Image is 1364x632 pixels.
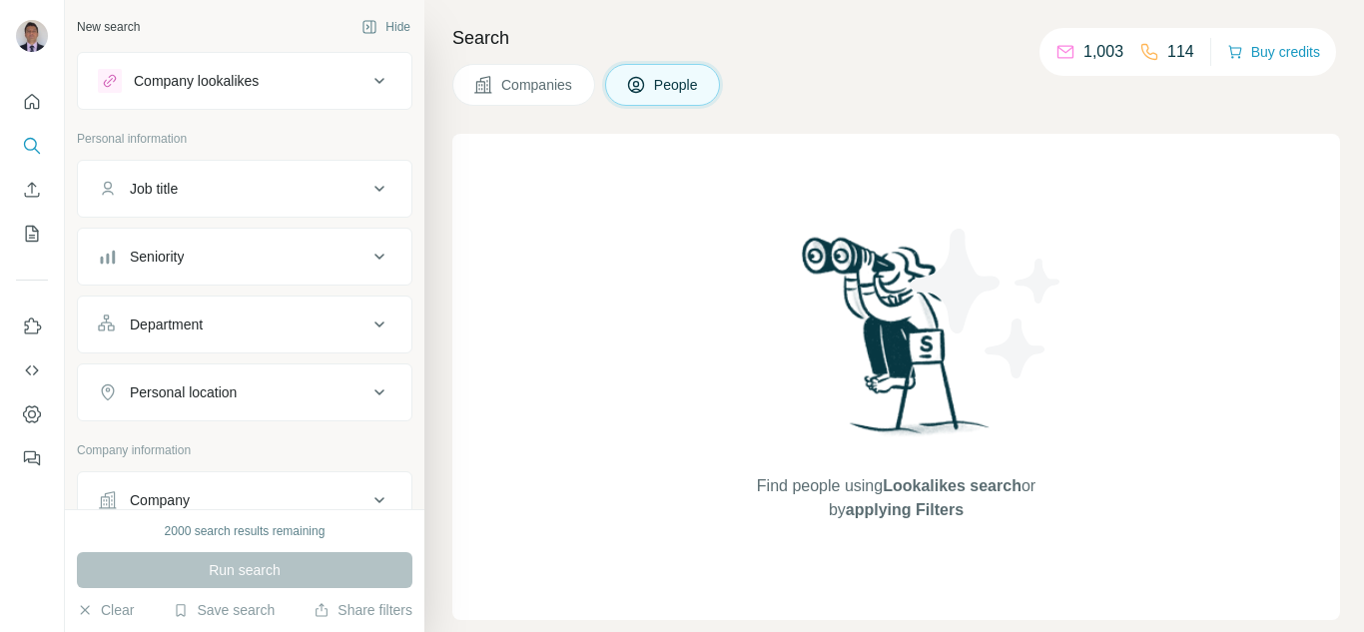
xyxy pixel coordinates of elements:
button: Quick start [16,84,48,120]
h4: Search [452,24,1340,52]
img: Surfe Illustration - Woman searching with binoculars [793,232,1001,454]
button: Hide [347,12,424,42]
span: Companies [501,75,574,95]
div: Job title [130,179,178,199]
span: Find people using or by [736,474,1055,522]
button: Dashboard [16,396,48,432]
div: Personal location [130,382,237,402]
button: Job title [78,165,411,213]
button: Use Surfe on LinkedIn [16,309,48,344]
div: Company [130,490,190,510]
button: Company lookalikes [78,57,411,105]
button: My lists [16,216,48,252]
img: Surfe Illustration - Stars [897,214,1076,393]
button: Buy credits [1227,38,1320,66]
div: 2000 search results remaining [165,522,326,540]
button: Personal location [78,368,411,416]
p: 114 [1167,40,1194,64]
button: Enrich CSV [16,172,48,208]
span: applying Filters [846,501,964,518]
button: Feedback [16,440,48,476]
button: Share filters [314,600,412,620]
button: Search [16,128,48,164]
img: Avatar [16,20,48,52]
button: Clear [77,600,134,620]
button: Save search [173,600,275,620]
span: People [654,75,700,95]
button: Company [78,476,411,524]
div: Department [130,315,203,334]
p: 1,003 [1083,40,1123,64]
p: Company information [77,441,412,459]
span: Lookalikes search [883,477,1022,494]
p: Personal information [77,130,412,148]
div: Seniority [130,247,184,267]
button: Use Surfe API [16,352,48,388]
div: Company lookalikes [134,71,259,91]
button: Department [78,301,411,348]
div: New search [77,18,140,36]
button: Seniority [78,233,411,281]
